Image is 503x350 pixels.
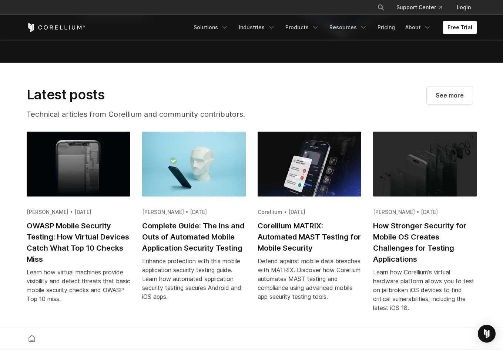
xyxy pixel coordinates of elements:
a: Corellium home [25,333,38,344]
button: Search [374,1,388,14]
h2: Corellium MATRIX: Automated MAST Testing for Mobile Security [258,220,361,254]
h2: Latest posts [27,86,279,103]
a: Corellium Home [27,23,85,32]
div: [PERSON_NAME] • [DATE] [142,208,246,216]
h2: How Stronger Security for Mobile OS Creates Challenges for Testing Applications [373,220,477,265]
div: Navigation Menu [368,1,477,14]
a: Complete Guide: The Ins and Outs of Automated Mobile Application Security Testing [PERSON_NAME] •... [142,132,246,310]
div: Defend against mobile data breaches with MATRIX. Discover how Corellium automates MAST testing an... [258,257,361,301]
p: Technical articles from Corellium and community contributors. [27,109,279,120]
a: Free Trial [443,21,477,34]
div: Learn how virtual machines provide visibility and detect threats that basic mobile security check... [27,268,130,303]
a: Products [281,21,323,34]
a: Industries [234,21,279,34]
div: Open Intercom Messenger [478,325,496,343]
span: See more [436,91,464,100]
img: Corellium MATRIX: Automated MAST Testing for Mobile Security [258,132,361,196]
div: Navigation Menu [189,21,477,34]
img: Complete Guide: The Ins and Outs of Automated Mobile Application Security Testing [142,132,246,196]
img: How Stronger Security for Mobile OS Creates Challenges for Testing Applications [373,132,477,196]
img: OWASP Mobile Security Testing: How Virtual Devices Catch What Top 10 Checks Miss [27,132,130,196]
div: [PERSON_NAME] • [DATE] [373,208,477,216]
h2: Complete Guide: The Ins and Outs of Automated Mobile Application Security Testing [142,220,246,254]
a: How Stronger Security for Mobile OS Creates Challenges for Testing Applications [PERSON_NAME] • [... [373,132,477,321]
a: Login [451,1,477,14]
a: Visit our blog [427,86,473,104]
a: Support Center [390,1,448,14]
div: Corellium • [DATE] [258,208,361,216]
div: [PERSON_NAME] • [DATE] [27,208,130,216]
a: Corellium MATRIX: Automated MAST Testing for Mobile Security Corellium • [DATE] Corellium MATRIX:... [258,132,361,310]
a: Resources [325,21,372,34]
a: Pricing [373,21,399,34]
div: Enhance protection with this mobile application security testing guide. Learn how automated appli... [142,257,246,301]
a: Solutions [189,21,233,34]
a: OWASP Mobile Security Testing: How Virtual Devices Catch What Top 10 Checks Miss [PERSON_NAME] • ... [27,132,130,312]
div: Learn how Corellium's virtual hardware platform allows you to test on jailbroken iOS devices to f... [373,268,477,312]
h2: OWASP Mobile Security Testing: How Virtual Devices Catch What Top 10 Checks Miss [27,220,130,265]
a: About [401,21,436,34]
